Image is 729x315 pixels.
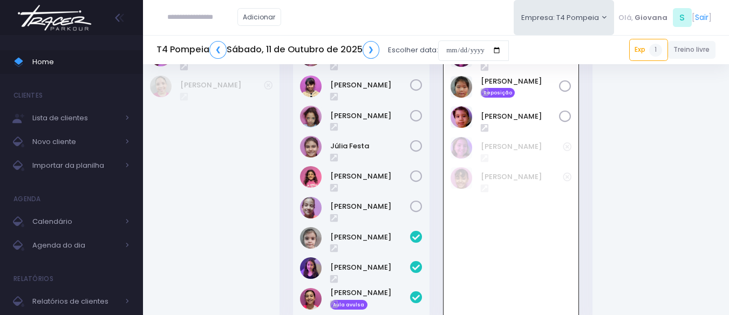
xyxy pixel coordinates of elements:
span: S [673,8,692,27]
a: [PERSON_NAME] [481,76,560,87]
a: Adicionar [237,8,282,26]
img: Júlia Caze Rodrigues [451,167,472,189]
a: ❮ [209,41,227,59]
img: Júlia Festa Tognasca [300,136,322,157]
a: [PERSON_NAME] [180,80,264,91]
a: [PERSON_NAME] [330,111,410,121]
a: Treino livre [668,41,716,59]
a: [PERSON_NAME] [330,262,410,273]
img: Thaissa Vicente Guedes [150,76,172,97]
img: Brunna Mateus De Paulo Alves [300,227,322,249]
a: [PERSON_NAME] [330,287,410,298]
span: Home [32,55,130,69]
div: Escolher data: [156,38,509,63]
a: [PERSON_NAME] [330,201,410,212]
img: Mariah Oliveira Camargo [300,288,322,310]
img: Clarice Lopes [300,76,322,97]
span: Aula avulsa [330,300,367,310]
span: Reposição [481,88,515,98]
img: Isabella Calvo [300,257,322,279]
h4: Clientes [13,85,43,106]
span: Giovana [635,12,667,23]
img: Júlia Ayumi Tiba [451,76,472,98]
a: [PERSON_NAME] [330,171,410,182]
div: [ ] [614,5,716,30]
img: Heloisa Nivolone [451,137,472,159]
span: 1 [649,44,662,57]
span: Relatórios de clientes [32,295,119,309]
img: Maria Orpheu [300,166,322,188]
img: Julia Pinotti [300,106,322,127]
img: Yumi Muller [451,106,472,128]
h4: Relatórios [13,268,53,290]
span: Importar da planilha [32,159,119,173]
a: [PERSON_NAME] [330,80,410,91]
span: Calendário [32,215,119,229]
a: Sair [695,12,708,23]
span: Olá, [618,12,633,23]
span: Lista de clientes [32,111,119,125]
span: Agenda do dia [32,238,119,252]
a: Exp1 [629,39,668,60]
a: ❯ [363,41,380,59]
img: Veridiana Jansen [300,197,322,218]
a: [PERSON_NAME] [481,141,563,152]
a: [PERSON_NAME] [481,111,560,122]
span: Novo cliente [32,135,119,149]
a: [PERSON_NAME] [330,232,410,243]
h5: T4 Pompeia Sábado, 11 de Outubro de 2025 [156,41,379,59]
a: [PERSON_NAME] [481,172,563,182]
a: Júlia Festa [330,141,410,152]
h4: Agenda [13,188,41,210]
